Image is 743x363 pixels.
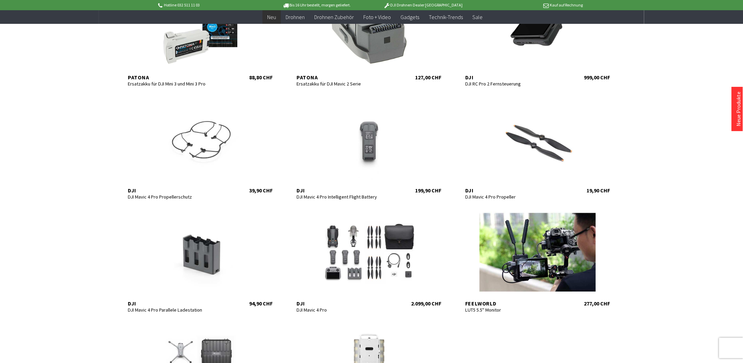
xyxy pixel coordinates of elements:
[472,14,483,20] span: Sale
[157,1,263,9] p: Hotline 032 511 11 03
[128,81,229,87] div: Ersatzakku für DJI Mini 3 und Mini 3 Pro
[468,10,487,24] a: Sale
[587,187,610,194] div: 19,90 CHF
[286,14,305,20] span: Drohnen
[415,187,441,194] div: 199,90 CHF
[465,187,567,194] div: DJI
[290,211,448,307] a: DJI DJI Mavic 4 Pro 2.099,00 CHF
[297,81,398,87] div: Ersatzakku für DJI Mavic 2 Serie
[370,1,476,9] p: DJI Drohnen Dealer [GEOGRAPHIC_DATA]
[263,1,370,9] p: Bis 16 Uhr bestellt, morgen geliefert.
[128,300,229,307] div: DJI
[359,10,396,24] a: Foto + Video
[465,194,567,200] div: DJI Mavic 4 Pro Propeller
[128,74,229,81] div: Patona
[249,74,273,81] div: 88,80 CHF
[267,14,276,20] span: Neu
[121,98,279,194] a: DJI DJI Mavic 4 Pro Propellerschutz 39,90 CHF
[262,10,281,24] a: Neu
[281,10,309,24] a: Drohnen
[429,14,463,20] span: Technik-Trends
[458,98,617,194] a: DJI DJI Mavic 4 Pro Propeller 19,90 CHF
[584,74,610,81] div: 999,00 CHF
[735,92,742,126] a: Neue Produkte
[297,187,398,194] div: DJI
[458,211,617,307] a: Feelworld LUT5 5.5" Monitor 277,00 CHF
[128,307,229,313] div: DJI Mavic 4 Pro Parallele Ladestation
[411,300,441,307] div: 2.099,00 CHF
[297,300,398,307] div: DJI
[309,10,359,24] a: Drohnen Zubehör
[396,10,424,24] a: Gadgets
[249,187,273,194] div: 39,90 CHF
[465,307,567,313] div: LUT5 5.5" Monitor
[297,74,398,81] div: Patona
[128,187,229,194] div: DJI
[424,10,468,24] a: Technik-Trends
[297,307,398,313] div: DJI Mavic 4 Pro
[584,300,610,307] div: 277,00 CHF
[249,300,273,307] div: 94,90 CHF
[465,81,567,87] div: DJI RC Pro 2 Fernsteuerung
[363,14,391,20] span: Foto + Video
[400,14,419,20] span: Gadgets
[121,211,279,307] a: DJI DJI Mavic 4 Pro Parallele Ladestation 94,90 CHF
[290,98,448,194] a: DJI DJI Mavic 4 Pro Intelligent Flight Battery 199,90 CHF
[415,74,441,81] div: 127,00 CHF
[465,74,567,81] div: DJI
[465,300,567,307] div: Feelworld
[297,194,398,200] div: DJI Mavic 4 Pro Intelligent Flight Battery
[314,14,354,20] span: Drohnen Zubehör
[128,194,229,200] div: DJI Mavic 4 Pro Propellerschutz
[476,1,583,9] p: Kauf auf Rechnung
